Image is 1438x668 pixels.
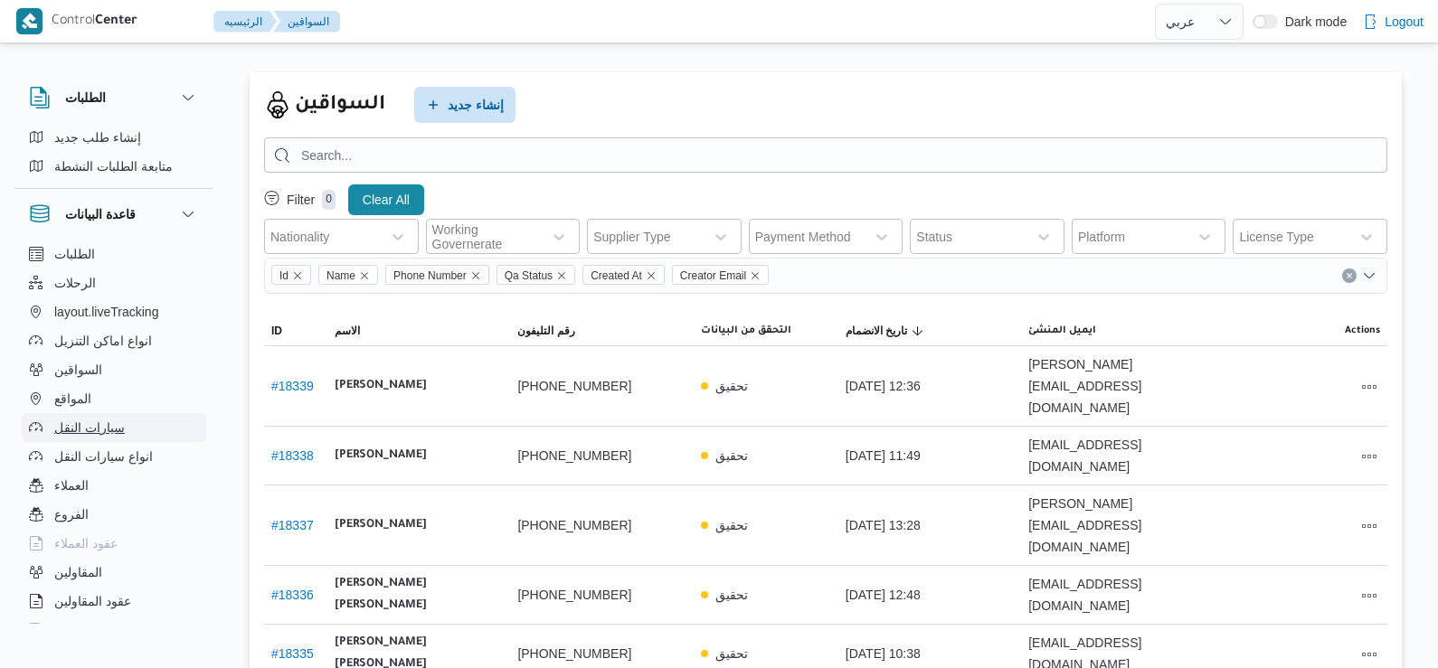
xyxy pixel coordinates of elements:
[497,265,575,285] span: Qa Status
[517,375,631,397] span: [PHONE_NUMBER]
[1362,268,1377,283] button: Open list of options
[322,190,336,210] p: 0
[1358,446,1380,467] button: All actions
[264,137,1387,173] input: Search...
[271,518,314,532] a: #18337
[287,193,315,207] p: Filter
[54,272,96,294] span: الرحلات
[1358,376,1380,398] button: All actions
[326,266,355,286] span: Name
[22,326,206,355] button: انواع اماكن التنزيل
[385,265,489,285] span: Phone Number
[271,588,314,602] a: #18336
[846,514,921,536] span: [DATE] 13:28
[1345,324,1380,338] span: Actions
[1358,644,1380,665] button: All actions
[22,587,206,616] button: عقود المقاولين
[271,646,314,661] a: #18335
[510,316,693,345] button: رقم التليفون
[1239,230,1313,244] div: License Type
[1028,573,1197,616] span: [EMAIL_ADDRESS][DOMAIN_NAME]
[29,87,199,108] button: الطلبات
[22,529,206,558] button: عقود العملاء
[54,330,152,352] span: انواع اماكن التنزيل
[517,514,631,536] span: [PHONE_NUMBER]
[1358,585,1380,607] button: All actions
[414,87,516,123] button: إنشاء جديد
[916,230,952,244] div: Status
[846,445,921,466] span: [DATE] 11:49
[54,590,131,612] span: عقود المقاولين
[279,266,289,286] span: Id
[1028,324,1096,338] span: ايميل المنشئ
[846,324,907,338] span: تاريخ الانضمام; Sorted in descending order
[1028,353,1197,419] span: [PERSON_NAME][EMAIL_ADDRESS][DOMAIN_NAME]
[701,324,791,338] span: التحقق من البيانات
[591,266,642,286] span: Created At
[22,471,206,500] button: العملاء
[348,184,424,215] button: Clear All
[1385,11,1424,33] span: Logout
[54,155,173,177] span: متابعة الطلبات النشطة
[54,417,125,438] span: سيارات النقل
[715,445,748,466] p: تحقيق
[271,379,314,393] a: #18339
[271,448,314,463] a: #18338
[335,324,360,338] span: الاسم
[271,265,311,285] span: Id
[292,270,303,281] button: Remove Id from selection in this group
[54,475,89,496] span: العملاء
[264,316,327,345] button: ID
[359,270,370,281] button: Remove Name from selection in this group
[517,643,631,664] span: [PHONE_NUMBER]
[432,222,535,251] div: Working Governerate
[271,324,282,338] span: ID
[22,123,206,152] button: إنشاء طلب جديد
[270,230,329,244] div: Nationality
[295,89,385,121] h2: السواقين
[672,265,769,285] span: Creator Email
[335,573,503,616] b: [PERSON_NAME] [PERSON_NAME]
[95,14,137,29] b: Center
[715,643,748,664] p: تحقيق
[680,266,746,286] span: Creator Email
[846,375,921,397] span: [DATE] 12:36
[335,375,427,397] b: [PERSON_NAME]
[22,413,206,442] button: سيارات النقل
[65,87,106,108] h3: الطلبات
[54,243,95,265] span: الطلبات
[14,240,213,631] div: قاعدة البيانات
[54,388,91,409] span: المواقع
[22,297,206,326] button: layout.liveTracking
[54,532,118,554] span: عقود العملاء
[393,266,467,286] span: Phone Number
[846,643,921,664] span: [DATE] 10:38
[29,203,199,225] button: قاعدة البيانات
[715,514,748,536] p: تحقيق
[556,270,567,281] button: Remove Qa Status from selection in this group
[846,584,921,606] span: [DATE] 12:48
[715,584,748,606] p: تحقيق
[715,375,748,397] p: تحقيق
[22,558,206,587] button: المقاولين
[517,584,631,606] span: [PHONE_NUMBER]
[22,384,206,413] button: المواقع
[505,266,553,286] span: Qa Status
[593,230,670,244] div: Supplier Type
[16,8,43,34] img: X8yXhbKr1z7QwAAAABJRU5ErkJggg==
[1028,434,1197,477] span: [EMAIL_ADDRESS][DOMAIN_NAME]
[1278,14,1347,29] span: Dark mode
[22,355,206,384] button: السواقين
[838,316,1021,345] button: تاريخ الانضمامSorted in descending order
[273,11,340,33] button: السواقين
[22,500,206,529] button: الفروع
[14,123,213,188] div: الطلبات
[448,94,504,116] span: إنشاء جديد
[54,359,102,381] span: السواقين
[470,270,481,281] button: Remove Phone Number from selection in this group
[22,152,206,181] button: متابعة الطلبات النشطة
[1078,230,1125,244] div: Platform
[335,514,427,536] b: [PERSON_NAME]
[22,268,206,297] button: الرحلات
[22,442,206,471] button: انواع سيارات النقل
